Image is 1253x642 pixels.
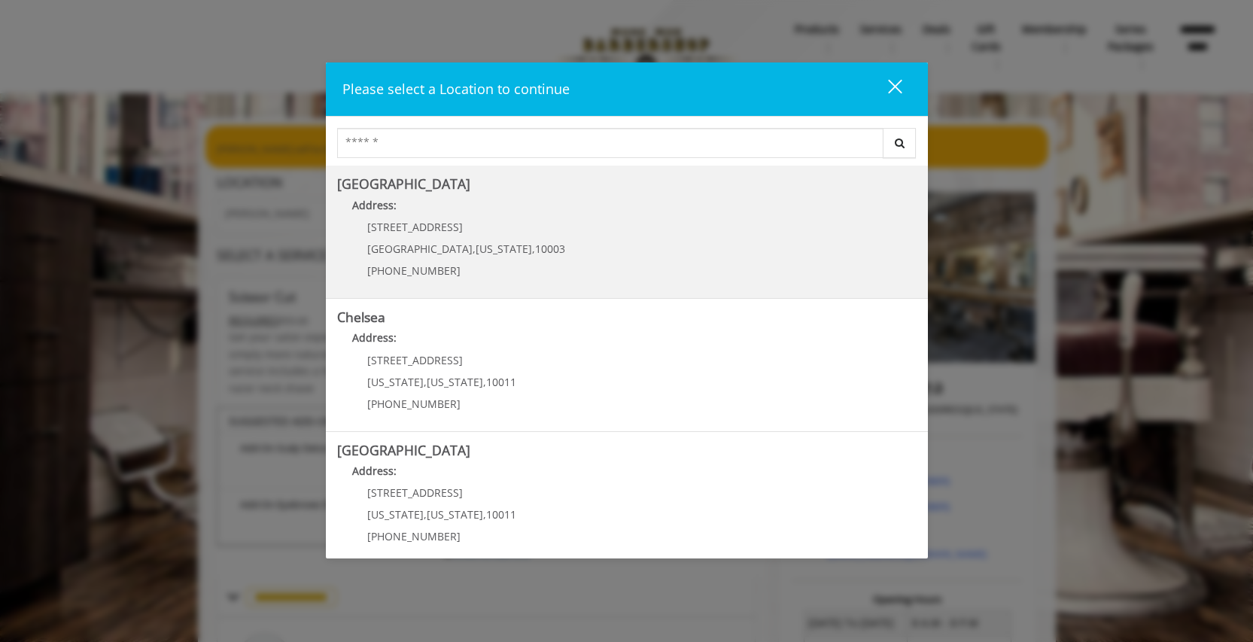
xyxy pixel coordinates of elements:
div: close dialog [871,78,901,101]
span: 10003 [535,242,565,256]
span: [PHONE_NUMBER] [367,263,461,278]
span: [PHONE_NUMBER] [367,529,461,543]
span: [PHONE_NUMBER] [367,397,461,411]
span: [STREET_ADDRESS] [367,220,463,234]
input: Search Center [337,128,883,158]
span: [US_STATE] [427,375,483,389]
i: Search button [891,138,908,148]
span: [US_STATE] [367,375,424,389]
b: [GEOGRAPHIC_DATA] [337,175,470,193]
span: [US_STATE] [476,242,532,256]
span: [STREET_ADDRESS] [367,485,463,500]
span: , [483,375,486,389]
span: , [473,242,476,256]
b: Address: [352,198,397,212]
span: [US_STATE] [367,507,424,522]
span: [STREET_ADDRESS] [367,353,463,367]
span: 10011 [486,375,516,389]
span: , [532,242,535,256]
b: Address: [352,330,397,345]
span: Please select a Location to continue [342,80,570,98]
span: , [424,507,427,522]
span: 10011 [486,507,516,522]
b: Address: [352,464,397,478]
span: , [483,507,486,522]
span: [GEOGRAPHIC_DATA] [367,242,473,256]
span: , [424,375,427,389]
button: close dialog [860,74,911,105]
b: Chelsea [337,308,385,326]
b: [GEOGRAPHIC_DATA] [337,441,470,459]
div: Center Select [337,128,917,166]
span: [US_STATE] [427,507,483,522]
